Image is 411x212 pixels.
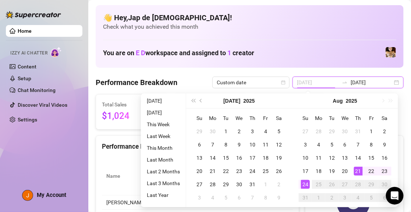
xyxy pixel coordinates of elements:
[233,178,246,191] td: 2025-07-30
[312,125,325,138] td: 2025-07-28
[274,127,283,136] div: 5
[217,77,285,88] span: Custom date
[144,120,183,129] li: This Week
[261,127,270,136] div: 4
[206,151,219,165] td: 2025-07-14
[299,112,312,125] th: Su
[352,191,365,204] td: 2025-09-04
[248,140,257,149] div: 10
[219,138,233,151] td: 2025-07-08
[96,77,177,88] h4: Performance Breakdown
[301,167,310,176] div: 17
[103,23,396,31] span: Check what you achieved this month
[380,193,389,202] div: 6
[354,127,363,136] div: 31
[380,140,389,149] div: 9
[259,151,272,165] td: 2025-07-18
[365,138,378,151] td: 2025-08-08
[219,151,233,165] td: 2025-07-15
[6,11,61,18] img: logo-BBDzfeDw.svg
[365,178,378,191] td: 2025-08-29
[235,140,244,149] div: 9
[378,112,391,125] th: Sa
[380,180,389,189] div: 30
[299,151,312,165] td: 2025-08-10
[144,108,183,117] li: [DATE]
[195,153,204,162] div: 13
[354,193,363,202] div: 4
[274,153,283,162] div: 19
[274,167,283,176] div: 26
[314,167,323,176] div: 18
[365,125,378,138] td: 2025-08-01
[261,180,270,189] div: 1
[219,112,233,125] th: Tu
[367,140,376,149] div: 8
[299,125,312,138] td: 2025-07-27
[193,125,206,138] td: 2025-06-29
[339,178,352,191] td: 2025-08-27
[144,144,183,152] li: This Month
[222,193,230,202] div: 5
[301,153,310,162] div: 10
[222,153,230,162] div: 15
[272,165,286,178] td: 2025-07-26
[208,167,217,176] div: 21
[312,138,325,151] td: 2025-08-04
[367,153,376,162] div: 15
[208,140,217,149] div: 7
[222,140,230,149] div: 8
[233,112,246,125] th: We
[341,167,350,176] div: 20
[208,153,217,162] div: 14
[380,127,389,136] div: 2
[208,193,217,202] div: 4
[144,132,183,141] li: Last Week
[248,167,257,176] div: 24
[222,167,230,176] div: 22
[18,87,56,93] a: Chat Monitoring
[189,93,197,108] button: Last year (Control + left)
[312,165,325,178] td: 2025-08-18
[272,151,286,165] td: 2025-07-19
[272,191,286,204] td: 2025-08-09
[274,180,283,189] div: 2
[325,151,339,165] td: 2025-08-12
[248,153,257,162] div: 17
[314,193,323,202] div: 1
[259,191,272,204] td: 2025-08-08
[301,140,310,149] div: 3
[339,138,352,151] td: 2025-08-06
[342,79,348,85] span: swap-right
[299,165,312,178] td: 2025-08-17
[314,153,323,162] div: 11
[352,125,365,138] td: 2025-07-31
[233,151,246,165] td: 2025-07-16
[352,138,365,151] td: 2025-08-07
[378,125,391,138] td: 2025-08-02
[18,64,36,70] a: Content
[325,165,339,178] td: 2025-08-19
[378,165,391,178] td: 2025-08-23
[233,125,246,138] td: 2025-07-02
[193,138,206,151] td: 2025-07-06
[208,127,217,136] div: 30
[367,127,376,136] div: 1
[222,127,230,136] div: 1
[206,178,219,191] td: 2025-07-28
[10,50,47,57] span: Izzy AI Chatter
[206,125,219,138] td: 2025-06-30
[246,191,259,204] td: 2025-08-07
[354,153,363,162] div: 14
[339,112,352,125] th: We
[206,112,219,125] th: Mo
[197,93,205,108] button: Previous month (PageUp)
[325,138,339,151] td: 2025-08-05
[299,178,312,191] td: 2025-08-24
[219,178,233,191] td: 2025-07-29
[351,78,393,86] input: End date
[193,178,206,191] td: 2025-07-27
[235,180,244,189] div: 30
[259,138,272,151] td: 2025-07-11
[378,178,391,191] td: 2025-08-30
